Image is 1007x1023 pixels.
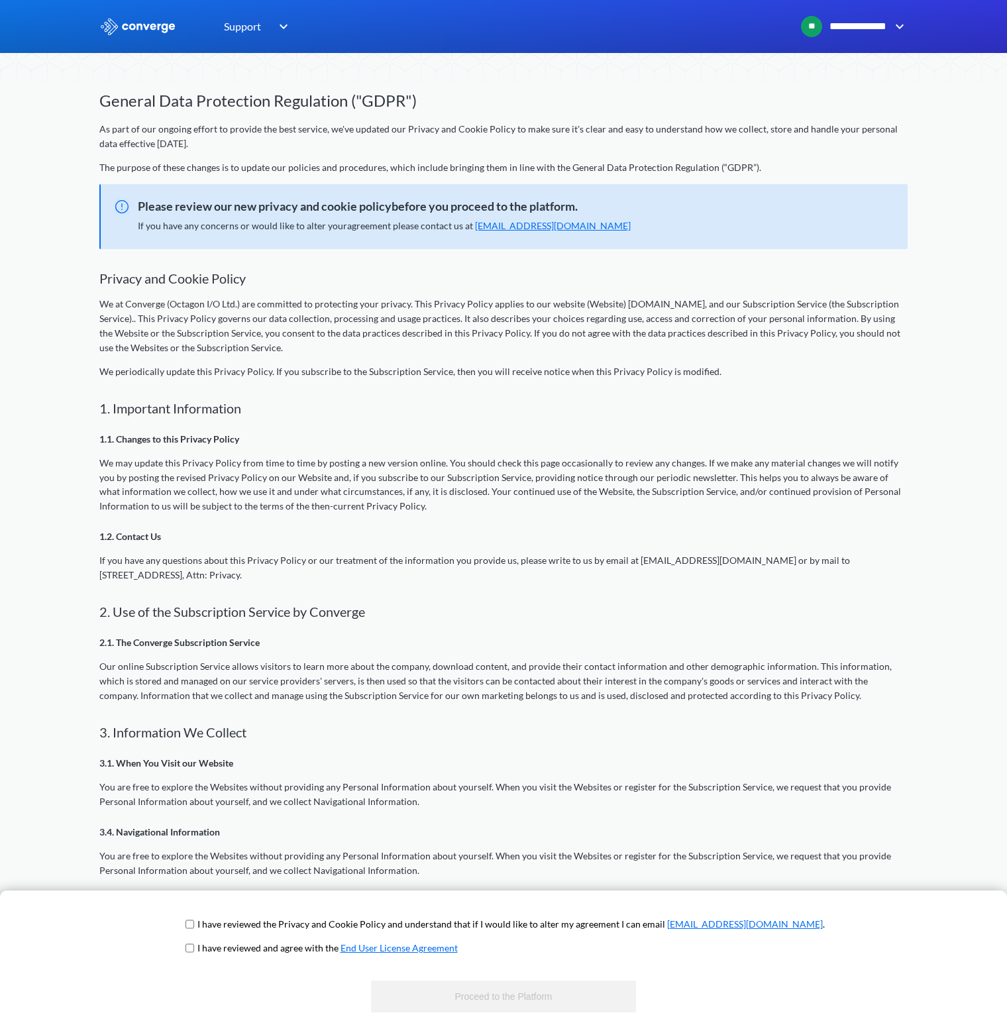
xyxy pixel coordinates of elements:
[224,18,261,34] span: Support
[138,220,631,231] span: If you have any concerns or would like to alter your agreement please contact us at
[197,941,458,955] p: I have reviewed and agree with the
[99,553,908,582] p: If you have any questions about this Privacy Policy or our treatment of the information you provi...
[371,981,636,1012] button: Proceed to the Platform
[475,220,631,231] a: [EMAIL_ADDRESS][DOMAIN_NAME]
[99,635,908,650] p: 2.1. The Converge Subscription Service
[99,604,908,619] h2: 2. Use of the Subscription Service by Converge
[270,19,291,34] img: downArrow.svg
[99,297,908,355] p: We at Converge (Octagon I/O Ltd.) are committed to protecting your privacy. This Privacy Policy a...
[99,849,908,878] p: You are free to explore the Websites without providing any Personal Information about yourself. W...
[99,456,908,514] p: We may update this Privacy Policy from time to time by posting a new version online. You should c...
[341,942,458,953] a: End User License Agreement
[667,918,823,930] a: [EMAIL_ADDRESS][DOMAIN_NAME]
[99,364,908,379] p: We periodically update this Privacy Policy. If you subscribe to the Subscription Service, then yo...
[99,659,908,703] p: Our online Subscription Service allows visitors to learn more about the company, download content...
[886,19,908,34] img: downArrow.svg
[197,917,825,932] p: I have reviewed the Privacy and Cookie Policy and understand that if I would like to alter my agr...
[101,197,894,216] span: Please review our new privacy and cookie policybefore you proceed to the platform.
[99,400,908,416] h2: 1. Important Information
[99,18,176,35] img: logo_ewhite.svg
[99,432,908,447] p: 1.1. Changes to this Privacy Policy
[99,160,908,175] p: The purpose of these changes is to update our policies and procedures, which include bringing the...
[99,122,908,151] p: As part of our ongoing effort to provide the best service, we've updated our Privacy and Cookie P...
[99,756,908,771] p: 3.1. When You Visit our Website
[99,724,908,740] h2: 3. Information We Collect
[99,529,908,544] p: 1.2. Contact Us
[99,825,908,839] p: 3.4. Navigational Information
[99,270,908,286] h2: Privacy and Cookie Policy
[99,780,908,809] p: You are free to explore the Websites without providing any Personal Information about yourself. W...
